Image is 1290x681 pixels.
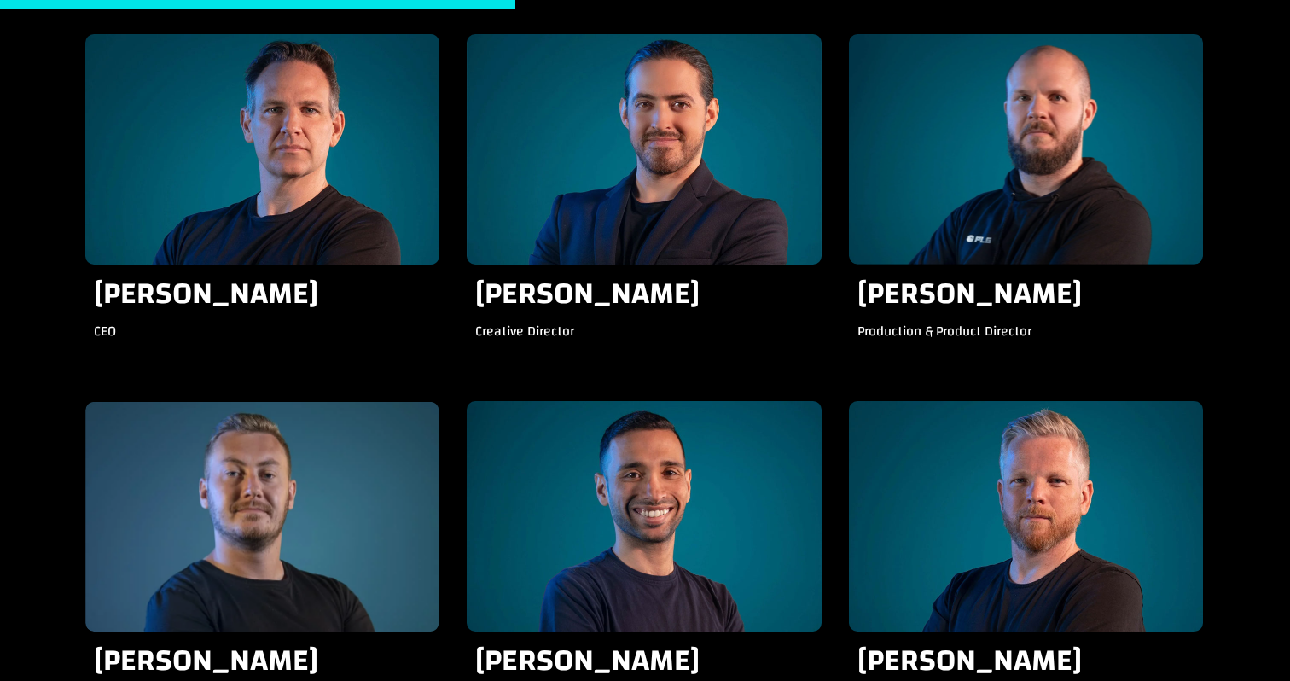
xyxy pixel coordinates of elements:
img: Gonzalo Ausejo [467,34,821,265]
h3: [PERSON_NAME] [94,278,431,320]
img: Jeraz Pastakia [467,401,821,632]
img: Arnor Jonsson [849,34,1203,265]
h3: [PERSON_NAME] [857,278,1194,320]
img: Dennis Slade [85,401,439,632]
h3: [PERSON_NAME] [475,278,812,320]
div: CEO [94,320,431,357]
div: Creative Director [475,320,812,357]
div: Production & Product Director [857,320,1194,357]
iframe: Chat Widget [1205,599,1290,681]
img: Matthew Pickering [85,34,439,265]
img: Gisli Gudnason [849,401,1203,632]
